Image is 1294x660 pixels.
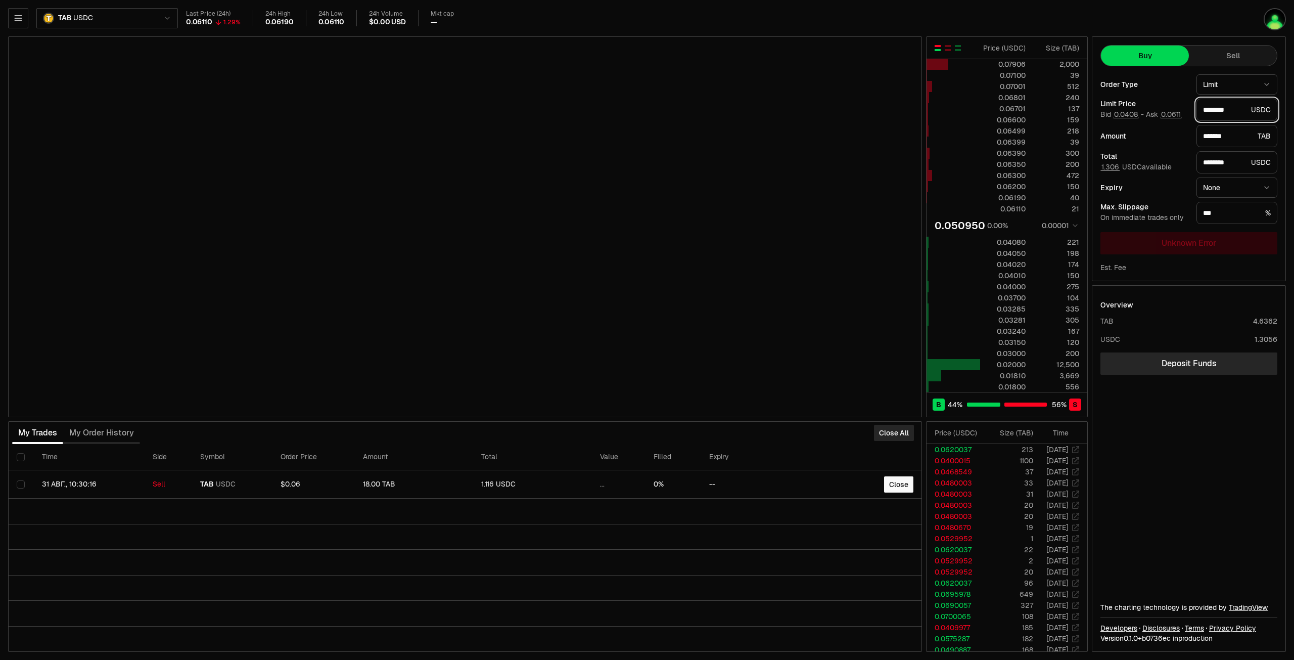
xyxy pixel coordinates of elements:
td: 19 [985,522,1034,533]
span: Bid - [1100,110,1144,119]
div: USDC [1196,99,1277,121]
div: 167 [1034,326,1079,336]
td: 0.0490887 [927,644,985,655]
div: The charting technology is provided by [1100,602,1277,612]
td: 31 [985,489,1034,500]
div: 24h Volume [369,10,405,18]
div: 39 [1034,70,1079,80]
div: 0.07001 [981,81,1026,92]
div: Price ( USDC ) [981,43,1026,53]
div: 174 [1034,259,1079,270]
div: 200 [1034,348,1079,359]
td: 0.0480003 [927,489,985,500]
div: 0.07100 [981,70,1026,80]
div: Total [1100,153,1188,160]
div: Est. Fee [1100,262,1126,273]
td: 185 [985,622,1034,633]
td: 96 [985,578,1034,589]
div: 0.06110 [186,18,212,27]
div: 0.03285 [981,304,1026,314]
td: 168 [985,644,1034,655]
span: S [1073,400,1078,410]
td: 0.0690057 [927,600,985,611]
div: 218 [1034,126,1079,136]
td: 22 [985,544,1034,555]
td: 0.0700065 [927,611,985,622]
button: Buy [1101,46,1189,66]
td: 0.0480003 [927,511,985,522]
div: 0.03150 [981,337,1026,347]
td: 1 [985,533,1034,544]
div: 0.03281 [981,315,1026,325]
div: 512 [1034,81,1079,92]
time: [DATE] [1046,445,1069,454]
span: 56 % [1052,400,1067,410]
div: Mkt cap [431,10,454,18]
div: $0.00 USD [369,18,405,27]
time: [DATE] [1046,523,1069,532]
td: 0.0409977 [927,622,985,633]
td: 0.0529952 [927,555,985,566]
div: Price ( USDC ) [935,428,985,438]
div: Expiry [1100,184,1188,191]
div: 0.06499 [981,126,1026,136]
div: Version 0.1.0 + in production [1100,633,1277,643]
div: 198 [1034,248,1079,258]
a: Developers [1100,623,1137,633]
div: 0.03240 [981,326,1026,336]
span: USDC [73,14,93,23]
th: Side [145,444,192,470]
div: 12,500 [1034,360,1079,370]
span: B [936,400,941,410]
time: [DATE] [1046,467,1069,476]
div: 120 [1034,337,1079,347]
div: USDC [1100,334,1120,344]
div: Time [1042,428,1069,438]
button: My Order History [63,423,140,443]
div: 0.07906 [981,59,1026,69]
div: 0.06190 [981,193,1026,203]
button: Close [884,476,913,493]
div: 472 [1034,170,1079,181]
td: 20 [985,500,1034,511]
div: 3,669 [1034,371,1079,381]
td: 0.0695978 [927,589,985,600]
a: Terms [1185,623,1204,633]
button: My Trades [12,423,63,443]
div: 0.04080 [981,237,1026,247]
span: USDC [216,480,236,489]
td: 182 [985,633,1034,644]
div: 556 [1034,382,1079,392]
button: 0.00001 [1039,219,1079,232]
div: Sell [153,480,184,489]
div: 137 [1034,104,1079,114]
td: 20 [985,511,1034,522]
div: 0% [654,480,692,489]
div: 305 [1034,315,1079,325]
td: 0.0529952 [927,566,985,578]
th: Filled [645,444,701,470]
img: TAB Logo [44,14,53,23]
div: 0.06190 [265,18,294,27]
div: 0.050950 [935,218,985,233]
td: 2 [985,555,1034,566]
div: 40 [1034,193,1079,203]
td: 0.0620037 [927,444,985,455]
button: Show Sell Orders Only [944,44,952,52]
div: 0.06200 [981,182,1026,192]
a: TradingView [1229,603,1268,612]
div: Last Price (24h) [186,10,241,18]
button: Show Buy and Sell Orders [934,44,942,52]
time: [DATE] [1046,601,1069,610]
td: 0.0529952 [927,533,985,544]
div: 0.06390 [981,148,1026,158]
time: [DATE] [1046,634,1069,643]
time: 31 авг., 10:30:16 [42,479,97,489]
div: 200 [1034,159,1079,169]
span: TAB [58,14,71,23]
div: 24h High [265,10,294,18]
div: 0.02000 [981,360,1026,370]
a: Disclosures [1142,623,1180,633]
button: Select all [17,453,25,461]
div: 21 [1034,204,1079,214]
